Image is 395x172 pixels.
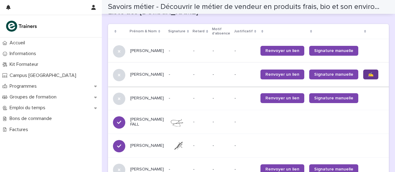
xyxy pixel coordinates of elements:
font: - [193,96,194,100]
font: Signature [168,30,185,33]
font: - [169,72,170,77]
font: - [213,143,214,148]
font: - [193,120,194,124]
font: - [235,49,236,53]
font: - [235,167,236,171]
font: Renvoyer un lien [265,167,299,171]
a: Renvoyer un lien [260,46,304,56]
font: - [235,120,236,124]
font: [PERSON_NAME] [130,167,164,171]
a: Renvoyer un lien [260,70,304,79]
font: - [235,72,236,77]
font: Renvoyer un lien [265,96,299,100]
font: Motif d'absence [212,27,230,35]
font: - [193,72,194,77]
font: - [235,143,236,148]
font: - [213,96,214,100]
font: Justificatif [234,30,253,33]
font: [PERSON_NAME] [130,96,164,100]
font: Signature manuelle [314,72,353,77]
font: [PERSON_NAME] FALL [130,117,165,127]
font: Liste des [DOMAIN_NAME] [108,8,198,16]
font: Kit Formateur [10,62,38,67]
font: - [213,120,214,124]
font: - [213,49,214,53]
font: [PERSON_NAME] [130,49,164,53]
a: Signature manuelle [309,93,358,103]
font: Programmes [10,84,37,89]
a: Signature manuelle [309,70,358,79]
font: Signature manuelle [314,167,353,171]
img: M2elmE6jAcwodKqugzDau2K5Zs1KqmQALnGvJjPvqfw [169,117,188,126]
a: Renvoyer un lien [260,93,304,103]
font: - [169,49,170,53]
img: K0CqGN7SDeD6s4JG8KQk [5,20,39,32]
font: Signature manuelle [314,96,353,100]
font: Informations [10,51,36,56]
font: - [193,49,194,53]
font: - [213,167,214,171]
font: Renvoyer un lien [265,72,299,77]
font: ✍️ [368,72,373,77]
font: Retard [193,30,205,33]
font: - [169,167,170,171]
font: Factures [10,127,28,132]
font: - [213,72,214,77]
font: Emploi du temps [10,105,45,110]
font: Signature manuelle [314,49,353,53]
font: - [193,143,194,148]
font: Groupes de formation [10,94,56,99]
font: Campus [GEOGRAPHIC_DATA] [10,73,76,78]
img: Pl7EVoCaC48aWsFt1WjG0O8FfbAGXEqA0GuTV01mkbs [169,142,188,150]
font: - [169,96,170,100]
font: Accueil [10,40,25,45]
a: ✍️ [363,70,378,79]
font: - [235,96,236,100]
font: [PERSON_NAME] [130,72,164,77]
a: Signature manuelle [309,46,358,56]
font: - [193,167,194,171]
h2: Savoirs métier - Découvrir le métier de vendeur en produits frais, bio et son environnement de tr... [108,2,382,11]
font: [PERSON_NAME] [130,143,164,148]
font: Renvoyer un lien [265,49,299,53]
font: Prénom & Nom [130,30,157,33]
font: Bons de commande [10,116,52,121]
